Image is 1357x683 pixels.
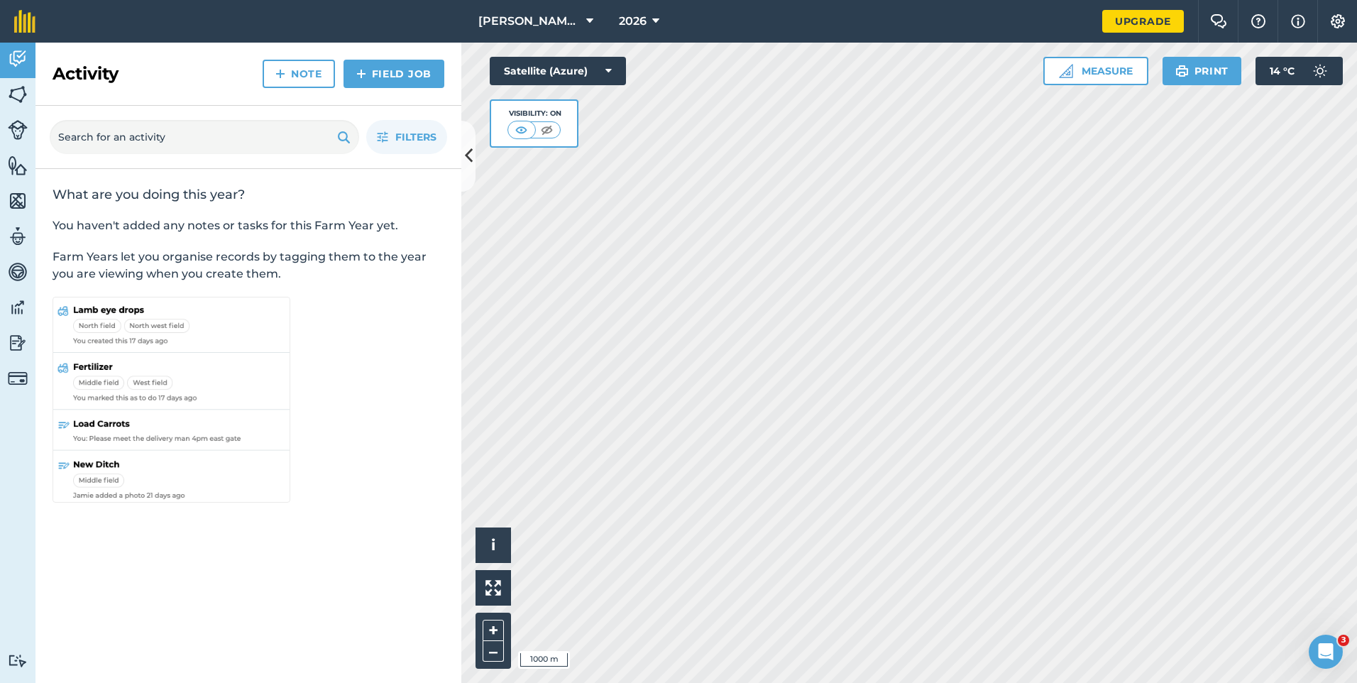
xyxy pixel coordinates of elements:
[8,226,28,247] img: svg+xml;base64,PD94bWwgdmVyc2lvbj0iMS4wIiBlbmNvZGluZz0idXRmLTgiPz4KPCEtLSBHZW5lcmF0b3I6IEFkb2JlIE...
[476,528,511,563] button: i
[490,57,626,85] button: Satellite (Azure)
[8,654,28,667] img: svg+xml;base64,PD94bWwgdmVyc2lvbj0iMS4wIiBlbmNvZGluZz0idXRmLTgiPz4KPCEtLSBHZW5lcmF0b3I6IEFkb2JlIE...
[1175,62,1189,80] img: svg+xml;base64,PHN2ZyB4bWxucz0iaHR0cDovL3d3dy53My5vcmcvMjAwMC9zdmciIHdpZHRoPSIxOSIgaGVpZ2h0PSIyNC...
[8,48,28,70] img: svg+xml;base64,PD94bWwgdmVyc2lvbj0iMS4wIiBlbmNvZGluZz0idXRmLTgiPz4KPCEtLSBHZW5lcmF0b3I6IEFkb2JlIE...
[53,186,444,203] h2: What are you doing this year?
[356,65,366,82] img: svg+xml;base64,PHN2ZyB4bWxucz0iaHR0cDovL3d3dy53My5vcmcvMjAwMC9zdmciIHdpZHRoPSIxNCIgaGVpZ2h0PSIyNC...
[1210,14,1227,28] img: Two speech bubbles overlapping with the left bubble in the forefront
[483,620,504,641] button: +
[337,129,351,146] img: svg+xml;base64,PHN2ZyB4bWxucz0iaHR0cDovL3d3dy53My5vcmcvMjAwMC9zdmciIHdpZHRoPSIxOSIgaGVpZ2h0PSIyNC...
[1309,635,1343,669] iframe: Intercom live chat
[8,120,28,140] img: svg+xml;base64,PD94bWwgdmVyc2lvbj0iMS4wIiBlbmNvZGluZz0idXRmLTgiPz4KPCEtLSBHZW5lcmF0b3I6IEFkb2JlIE...
[8,332,28,354] img: svg+xml;base64,PD94bWwgdmVyc2lvbj0iMS4wIiBlbmNvZGluZz0idXRmLTgiPz4KPCEtLSBHZW5lcmF0b3I6IEFkb2JlIE...
[619,13,647,30] span: 2026
[366,120,447,154] button: Filters
[53,248,444,283] p: Farm Years let you organise records by tagging them to the year you are viewing when you create t...
[1329,14,1346,28] img: A cog icon
[1043,57,1148,85] button: Measure
[1250,14,1267,28] img: A question mark icon
[263,60,335,88] a: Note
[491,536,495,554] span: i
[485,580,501,596] img: Four arrows, one pointing top left, one top right, one bottom right and the last bottom left
[8,261,28,283] img: svg+xml;base64,PD94bWwgdmVyc2lvbj0iMS4wIiBlbmNvZGluZz0idXRmLTgiPz4KPCEtLSBHZW5lcmF0b3I6IEFkb2JlIE...
[344,60,444,88] a: Field Job
[1270,57,1295,85] span: 14 ° C
[8,84,28,105] img: svg+xml;base64,PHN2ZyB4bWxucz0iaHR0cDovL3d3dy53My5vcmcvMjAwMC9zdmciIHdpZHRoPSI1NiIgaGVpZ2h0PSI2MC...
[275,65,285,82] img: svg+xml;base64,PHN2ZyB4bWxucz0iaHR0cDovL3d3dy53My5vcmcvMjAwMC9zdmciIHdpZHRoPSIxNCIgaGVpZ2h0PSIyNC...
[1256,57,1343,85] button: 14 °C
[50,120,359,154] input: Search for an activity
[483,641,504,662] button: –
[512,123,530,137] img: svg+xml;base64,PHN2ZyB4bWxucz0iaHR0cDovL3d3dy53My5vcmcvMjAwMC9zdmciIHdpZHRoPSI1MCIgaGVpZ2h0PSI0MC...
[538,123,556,137] img: svg+xml;base64,PHN2ZyB4bWxucz0iaHR0cDovL3d3dy53My5vcmcvMjAwMC9zdmciIHdpZHRoPSI1MCIgaGVpZ2h0PSI0MC...
[1306,57,1334,85] img: svg+xml;base64,PD94bWwgdmVyc2lvbj0iMS4wIiBlbmNvZGluZz0idXRmLTgiPz4KPCEtLSBHZW5lcmF0b3I6IEFkb2JlIE...
[8,297,28,318] img: svg+xml;base64,PD94bWwgdmVyc2lvbj0iMS4wIiBlbmNvZGluZz0idXRmLTgiPz4KPCEtLSBHZW5lcmF0b3I6IEFkb2JlIE...
[14,10,35,33] img: fieldmargin Logo
[1102,10,1184,33] a: Upgrade
[53,217,444,234] p: You haven't added any notes or tasks for this Farm Year yet.
[507,108,561,119] div: Visibility: On
[8,190,28,212] img: svg+xml;base64,PHN2ZyB4bWxucz0iaHR0cDovL3d3dy53My5vcmcvMjAwMC9zdmciIHdpZHRoPSI1NiIgaGVpZ2h0PSI2MC...
[1291,13,1305,30] img: svg+xml;base64,PHN2ZyB4bWxucz0iaHR0cDovL3d3dy53My5vcmcvMjAwMC9zdmciIHdpZHRoPSIxNyIgaGVpZ2h0PSIxNy...
[53,62,119,85] h2: Activity
[1059,64,1073,78] img: Ruler icon
[1338,635,1349,646] span: 3
[478,13,581,30] span: [PERSON_NAME] és [PERSON_NAME] Kft.
[395,129,436,145] span: Filters
[1163,57,1242,85] button: Print
[8,155,28,176] img: svg+xml;base64,PHN2ZyB4bWxucz0iaHR0cDovL3d3dy53My5vcmcvMjAwMC9zdmciIHdpZHRoPSI1NiIgaGVpZ2h0PSI2MC...
[8,368,28,388] img: svg+xml;base64,PD94bWwgdmVyc2lvbj0iMS4wIiBlbmNvZGluZz0idXRmLTgiPz4KPCEtLSBHZW5lcmF0b3I6IEFkb2JlIE...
